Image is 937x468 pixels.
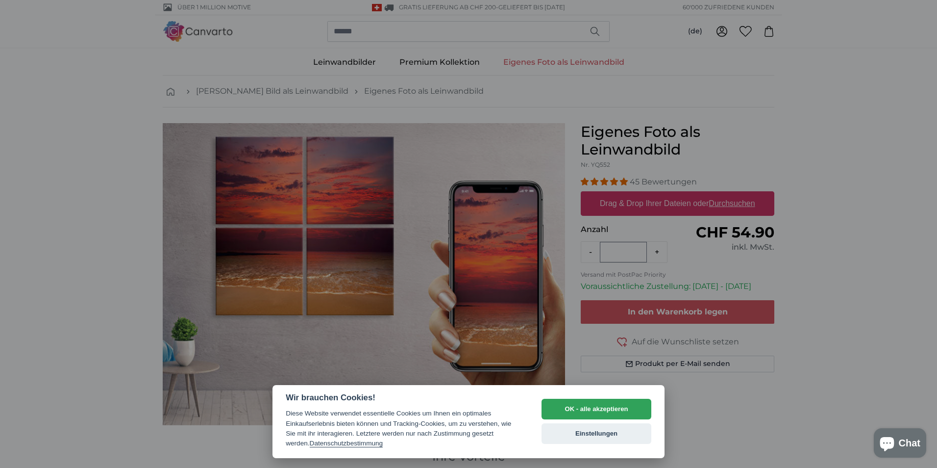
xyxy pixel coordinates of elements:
div: Diese Website verwendet essentielle Cookies um Ihnen ein optimales Einkaufserlebnis bieten können... [286,409,523,449]
inbox-online-store-chat: Onlineshop-Chat von Shopify [871,428,929,460]
a: Datenschutzbestimmung [310,440,383,447]
button: Einstellungen [542,423,651,444]
button: OK - alle akzeptieren [542,399,651,419]
h2: Wir brauchen Cookies! [286,393,523,403]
